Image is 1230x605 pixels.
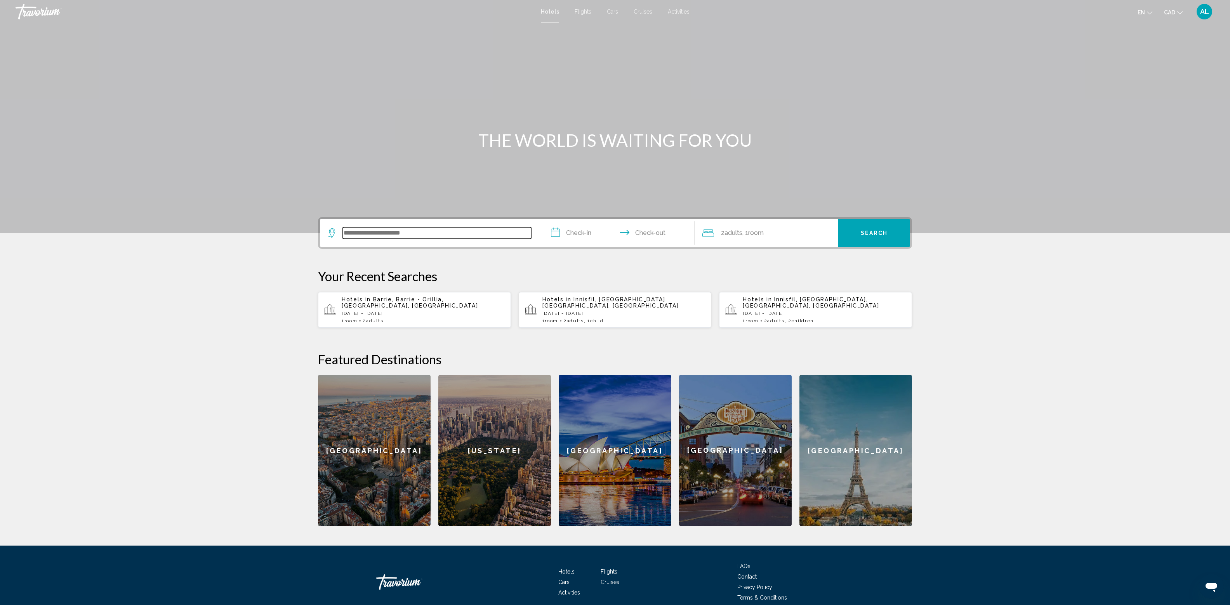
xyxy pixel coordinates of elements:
[743,311,906,316] p: [DATE] - [DATE]
[542,318,558,323] span: 1
[584,318,603,323] span: , 1
[590,318,603,323] span: Child
[318,292,511,328] button: Hotels in Barrie, Barrie - Orillia, [GEOGRAPHIC_DATA], [GEOGRAPHIC_DATA][DATE] - [DATE]1Room2Adults
[1194,3,1214,20] button: User Menu
[607,9,618,15] a: Cars
[342,296,371,302] span: Hotels in
[724,229,742,236] span: Adults
[737,584,772,590] a: Privacy Policy
[668,9,690,15] a: Activities
[366,318,383,323] span: Adults
[1200,8,1209,16] span: AL
[558,579,570,585] a: Cars
[559,375,671,526] a: [GEOGRAPHIC_DATA]
[838,219,910,247] button: Search
[1138,7,1152,18] button: Change language
[737,574,757,580] a: Contact
[469,130,761,150] h1: THE WORLD IS WAITING FOR YOU
[342,296,478,309] span: Barrie, Barrie - Orillia, [GEOGRAPHIC_DATA], [GEOGRAPHIC_DATA]
[438,375,551,526] a: [US_STATE]
[764,318,785,323] span: 2
[542,296,679,309] span: Innisfil, [GEOGRAPHIC_DATA], [GEOGRAPHIC_DATA], [GEOGRAPHIC_DATA]
[1138,9,1145,16] span: en
[743,296,879,309] span: Innisfil, [GEOGRAPHIC_DATA], [GEOGRAPHIC_DATA], [GEOGRAPHIC_DATA]
[601,579,619,585] a: Cruises
[318,375,431,526] a: [GEOGRAPHIC_DATA]
[1199,574,1224,599] iframe: Button to launch messaging window
[1164,9,1175,16] span: CAD
[563,318,584,323] span: 2
[1164,7,1183,18] button: Change currency
[545,318,558,323] span: Room
[679,375,792,526] a: [GEOGRAPHIC_DATA]
[861,230,888,236] span: Search
[318,268,912,284] p: Your Recent Searches
[742,228,764,238] span: , 1
[363,318,383,323] span: 2
[634,9,652,15] a: Cruises
[542,311,705,316] p: [DATE] - [DATE]
[601,568,617,575] a: Flights
[743,296,772,302] span: Hotels in
[344,318,358,323] span: Room
[719,292,912,328] button: Hotels in Innisfil, [GEOGRAPHIC_DATA], [GEOGRAPHIC_DATA], [GEOGRAPHIC_DATA][DATE] - [DATE]1Room2A...
[558,568,575,575] a: Hotels
[737,595,787,601] a: Terms & Conditions
[318,351,912,367] h2: Featured Destinations
[542,296,572,302] span: Hotels in
[575,9,591,15] a: Flights
[543,219,695,247] button: Check in and out dates
[558,589,580,596] a: Activities
[737,563,751,569] a: FAQs
[721,228,742,238] span: 2
[519,292,712,328] button: Hotels in Innisfil, [GEOGRAPHIC_DATA], [GEOGRAPHIC_DATA], [GEOGRAPHIC_DATA][DATE] - [DATE]1Room2A...
[342,318,357,323] span: 1
[695,219,838,247] button: Travelers: 2 adults, 0 children
[748,229,764,236] span: Room
[743,318,758,323] span: 1
[767,318,784,323] span: Adults
[799,375,912,526] a: [GEOGRAPHIC_DATA]
[567,318,584,323] span: Adults
[320,219,910,247] div: Search widget
[785,318,814,323] span: , 2
[792,318,814,323] span: Children
[376,570,454,594] a: Travorium
[342,311,505,316] p: [DATE] - [DATE]
[541,9,559,15] a: Hotels
[745,318,759,323] span: Room
[16,4,533,19] a: Travorium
